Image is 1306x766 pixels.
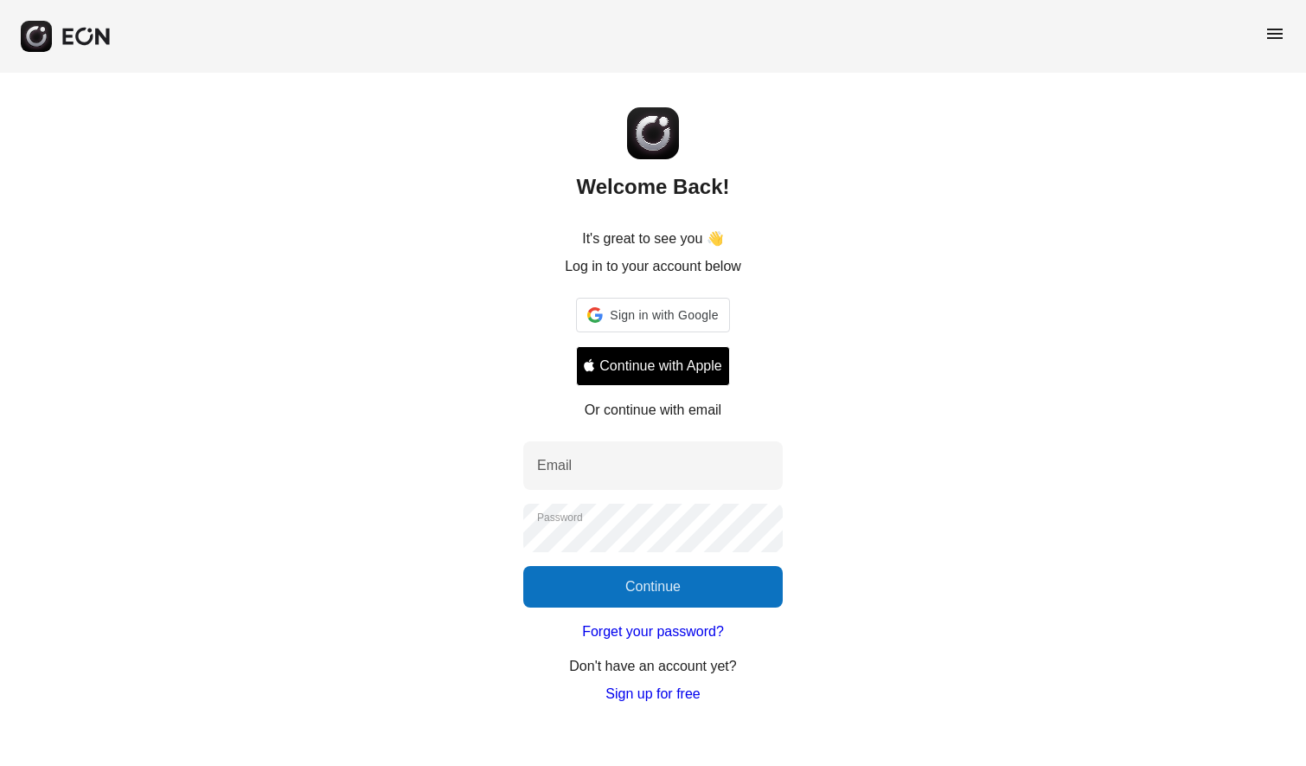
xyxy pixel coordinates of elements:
span: menu [1264,23,1285,44]
button: Continue [523,566,783,608]
a: Forget your password? [582,621,724,642]
span: Sign in with Google [610,305,718,325]
div: Sign in with Google [576,298,729,332]
a: Sign up for free [605,684,700,705]
label: Password [537,511,583,525]
label: Email [537,455,572,476]
p: Log in to your account below [565,256,741,277]
p: It's great to see you 👋 [582,229,724,249]
button: Signin with apple ID [576,346,729,386]
p: Don't have an account yet? [569,656,736,677]
h2: Welcome Back! [577,173,730,201]
p: Or continue with email [585,400,721,421]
